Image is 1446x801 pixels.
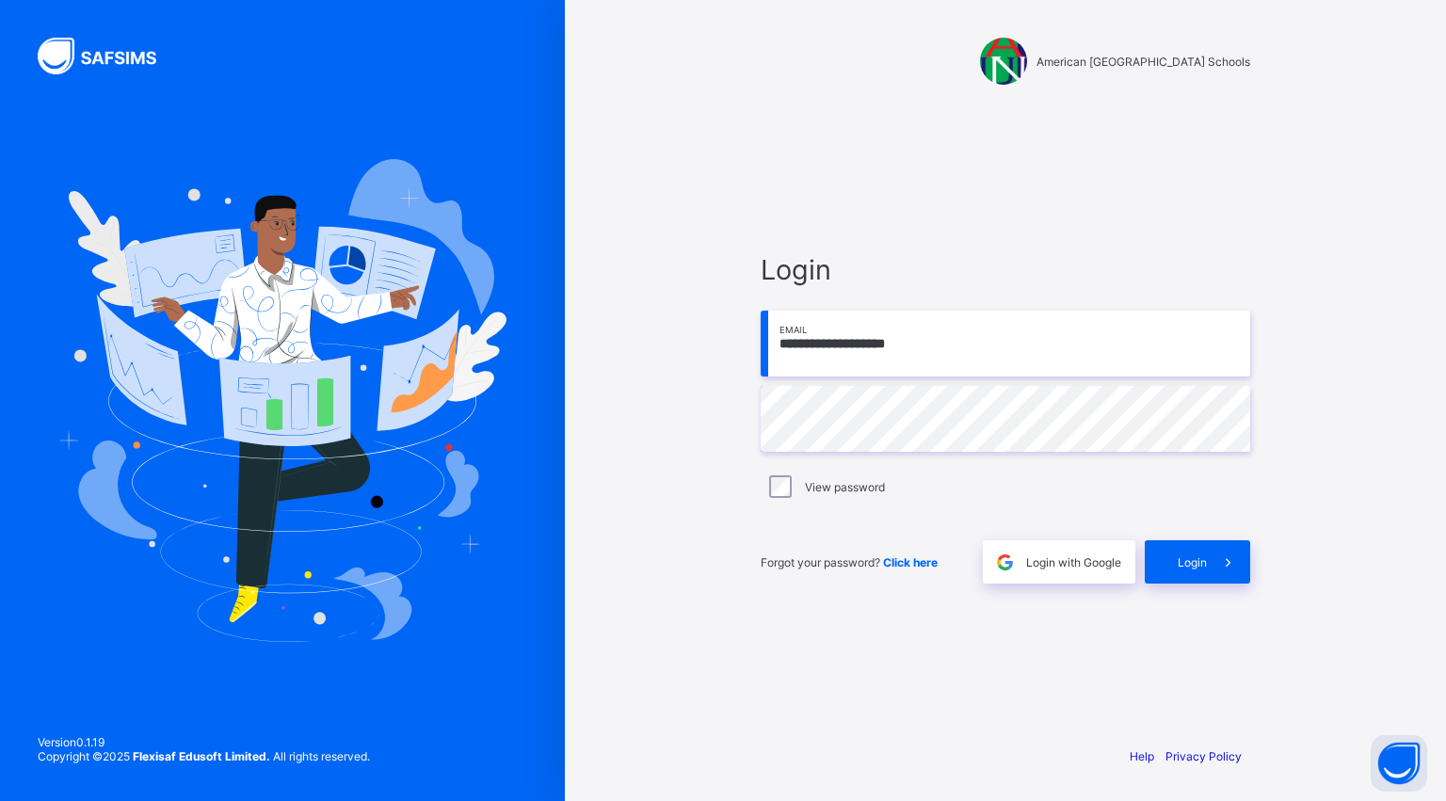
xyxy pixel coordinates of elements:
span: Forgot your password? [761,555,938,569]
a: Privacy Policy [1165,749,1242,763]
a: Click here [883,555,938,569]
span: American [GEOGRAPHIC_DATA] Schools [1036,55,1250,69]
img: Hero Image [58,159,506,641]
span: Version 0.1.19 [38,735,370,749]
span: Login [761,253,1250,286]
img: google.396cfc9801f0270233282035f929180a.svg [994,552,1016,573]
button: Open asap [1371,735,1427,792]
span: Login with Google [1026,555,1121,569]
a: Help [1130,749,1154,763]
strong: Flexisaf Edusoft Limited. [133,749,270,763]
label: View password [805,480,885,494]
span: Copyright © 2025 All rights reserved. [38,749,370,763]
span: Login [1178,555,1207,569]
img: SAFSIMS Logo [38,38,179,74]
